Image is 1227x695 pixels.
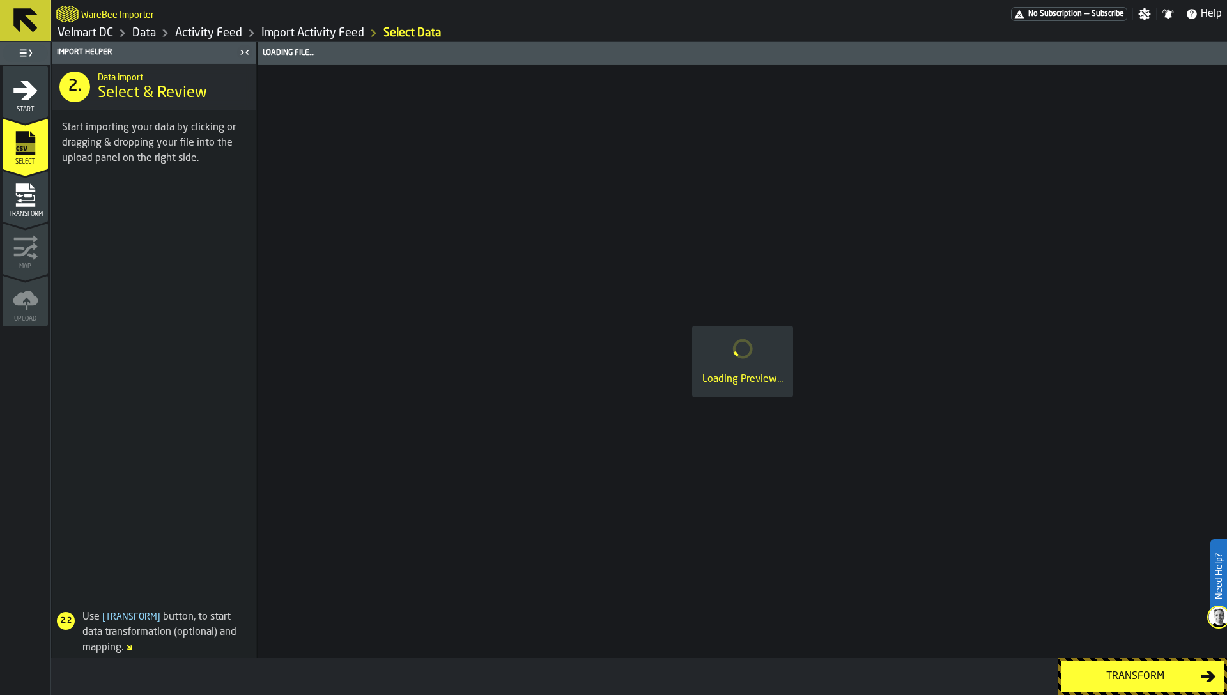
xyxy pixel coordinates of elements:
[1061,661,1224,692] button: button-Transform
[3,118,48,169] li: menu Select
[1133,8,1156,20] label: button-toggle-Settings
[702,372,783,387] div: Loading Preview...
[1180,6,1227,22] label: button-toggle-Help
[3,316,48,323] span: Upload
[98,83,207,103] span: Select & Review
[81,8,154,20] h2: Sub Title
[1084,10,1089,19] span: —
[1201,6,1222,22] span: Help
[3,263,48,270] span: Map
[102,613,105,622] span: [
[52,42,256,64] header: Import Helper
[3,44,48,62] label: button-toggle-Toggle Full Menu
[3,106,48,113] span: Start
[1011,7,1127,21] div: Menu Subscription
[1069,669,1201,684] div: Transform
[157,613,160,622] span: ]
[3,66,48,117] li: menu Start
[258,42,1227,65] header: Loading File...
[1157,8,1180,20] label: button-toggle-Notifications
[132,26,156,40] a: link-to-/wh/i/f27944ef-e44e-4cb8-aca8-30c52093261f/data
[62,120,246,166] div: Start importing your data by clicking or dragging & dropping your file into the upload panel on t...
[3,158,48,165] span: Select
[1011,7,1127,21] a: link-to-/wh/i/f27944ef-e44e-4cb8-aca8-30c52093261f/pricing/
[236,45,254,60] label: button-toggle-Close me
[56,3,79,26] a: logo-header
[383,26,441,40] a: link-to-/wh/i/f27944ef-e44e-4cb8-aca8-30c52093261f/import/activity/1348fd79-e267-4aac-946c-71eb09...
[1092,10,1124,19] span: Subscribe
[54,48,236,57] div: Import Helper
[59,72,90,102] div: 2.
[98,70,246,83] h2: Sub Title
[175,26,242,40] a: link-to-/wh/i/f27944ef-e44e-4cb8-aca8-30c52093261f/data/activity
[3,275,48,326] li: menu Upload
[3,171,48,222] li: menu Transform
[56,26,639,41] nav: Breadcrumb
[58,26,113,40] a: link-to-/wh/i/f27944ef-e44e-4cb8-aca8-30c52093261f
[3,211,48,218] span: Transform
[260,49,1224,57] div: Loading File...
[1212,540,1226,612] label: Need Help?
[52,609,251,655] div: Use button, to start data transformation (optional) and mapping.
[3,223,48,274] li: menu Map
[1028,10,1082,19] span: No Subscription
[100,613,163,622] span: Transform
[52,64,256,110] div: title-Select & Review
[261,26,364,40] a: link-to-/wh/i/f27944ef-e44e-4cb8-aca8-30c52093261f/import/activity/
